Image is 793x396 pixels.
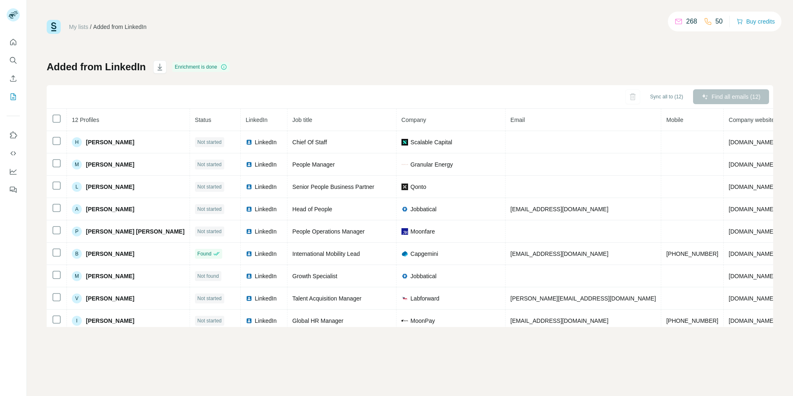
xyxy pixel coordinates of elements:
span: People Operations Manager [292,228,365,235]
span: Jobbatical [411,205,437,213]
img: company-logo [401,139,408,146]
button: Search [7,53,20,68]
img: LinkedIn logo [246,161,252,168]
span: Not started [197,205,222,213]
span: Granular Energy [411,160,453,169]
span: Not started [197,295,222,302]
div: H [72,137,82,147]
span: MoonPay [411,317,435,325]
span: Found [197,250,211,258]
img: LinkedIn logo [246,250,252,257]
span: Talent Acquisition Manager [292,295,361,302]
span: [DOMAIN_NAME] [729,273,775,279]
div: B [72,249,82,259]
span: Email [510,117,525,123]
span: [PERSON_NAME] [86,183,134,191]
span: 12 Profiles [72,117,99,123]
button: Feedback [7,182,20,197]
span: [DOMAIN_NAME] [729,228,775,235]
button: My lists [7,89,20,104]
img: company-logo [401,295,408,302]
div: L [72,182,82,192]
span: Moonfare [411,227,435,236]
div: M [72,271,82,281]
span: People Manager [292,161,335,168]
img: company-logo [401,206,408,212]
span: [PERSON_NAME] [86,205,134,213]
span: [DOMAIN_NAME] [729,295,775,302]
p: 268 [686,17,697,26]
span: Sync all to (12) [650,93,683,100]
button: Quick start [7,35,20,50]
span: LinkedIn [255,183,277,191]
span: [PHONE_NUMBER] [666,250,718,257]
span: LinkedIn [255,294,277,303]
span: [PERSON_NAME] [86,294,134,303]
span: [EMAIL_ADDRESS][DOMAIN_NAME] [510,206,608,212]
div: Added from LinkedIn [93,23,147,31]
span: Growth Specialist [292,273,337,279]
img: company-logo [401,250,408,257]
span: LinkedIn [255,138,277,146]
img: LinkedIn logo [246,228,252,235]
a: My lists [69,24,88,30]
span: LinkedIn [255,227,277,236]
button: Buy credits [736,16,775,27]
img: LinkedIn logo [246,184,252,190]
img: Surfe Logo [47,20,61,34]
span: Chief Of Staff [292,139,327,146]
span: Head of People [292,206,332,212]
img: company-logo [401,228,408,235]
span: Job title [292,117,312,123]
span: [EMAIL_ADDRESS][DOMAIN_NAME] [510,250,608,257]
span: [PERSON_NAME] [86,272,134,280]
span: [DOMAIN_NAME] [729,250,775,257]
span: [PERSON_NAME] [86,317,134,325]
span: Global HR Manager [292,317,344,324]
span: [PERSON_NAME] [PERSON_NAME] [86,227,185,236]
span: [DOMAIN_NAME] [729,139,775,146]
span: LinkedIn [255,272,277,280]
span: Not started [197,138,222,146]
span: LinkedIn [246,117,268,123]
div: A [72,204,82,214]
span: [DOMAIN_NAME] [729,184,775,190]
img: company-logo [401,161,408,168]
span: Not started [197,317,222,324]
span: [PERSON_NAME] [86,138,134,146]
span: Capgemini [411,250,438,258]
li: / [90,23,92,31]
span: [PERSON_NAME][EMAIL_ADDRESS][DOMAIN_NAME] [510,295,656,302]
span: Status [195,117,211,123]
span: LinkedIn [255,317,277,325]
span: [DOMAIN_NAME] [729,161,775,168]
div: M [72,160,82,169]
button: Use Surfe API [7,146,20,161]
span: [EMAIL_ADDRESS][DOMAIN_NAME] [510,317,608,324]
span: LinkedIn [255,160,277,169]
img: LinkedIn logo [246,206,252,212]
p: 50 [715,17,723,26]
span: [PERSON_NAME] [86,250,134,258]
span: Labforward [411,294,439,303]
span: [PERSON_NAME] [86,160,134,169]
span: Mobile [666,117,683,123]
span: Qonto [411,183,426,191]
button: Dashboard [7,164,20,179]
img: LinkedIn logo [246,317,252,324]
div: Enrichment is done [172,62,230,72]
span: Jobbatical [411,272,437,280]
img: LinkedIn logo [246,139,252,146]
span: Not found [197,272,219,280]
span: LinkedIn [255,250,277,258]
span: Senior People Business Partner [292,184,374,190]
span: Not started [197,183,222,191]
span: [DOMAIN_NAME] [729,206,775,212]
button: Use Surfe on LinkedIn [7,128,20,143]
span: LinkedIn [255,205,277,213]
img: company-logo [401,184,408,190]
span: International Mobility Lead [292,250,360,257]
div: P [72,227,82,236]
img: company-logo [401,320,408,322]
h1: Added from LinkedIn [47,60,146,74]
